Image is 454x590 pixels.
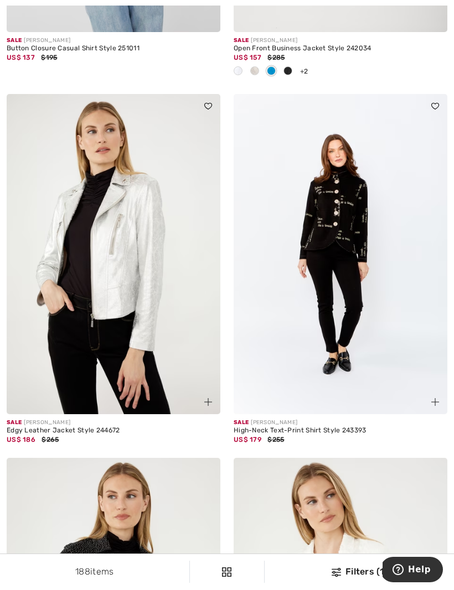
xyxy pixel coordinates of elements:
img: Edgy Leather Jacket Style 244672. Silver [7,94,220,414]
img: plus_v2.svg [431,398,439,406]
div: Open Front Business Jacket Style 242034 [234,45,447,53]
span: $285 [267,54,285,61]
span: Sale [234,37,249,44]
div: Button Closure Casual Shirt Style 251011 [7,45,220,53]
span: US$ 186 [7,436,35,443]
span: US$ 137 [7,54,35,61]
img: heart_black_full.svg [204,103,212,109]
span: $265 [42,436,59,443]
span: $255 [267,436,284,443]
img: heart_black_full.svg [431,103,439,109]
span: US$ 157 [234,54,261,61]
span: Sale [7,37,22,44]
span: 188 [75,566,90,577]
span: US$ 179 [234,436,261,443]
img: Filters [332,568,341,577]
div: White [230,62,246,81]
div: French blue [263,62,280,81]
span: Sale [7,419,22,426]
div: High-Neck Text-Print Shirt Style 243393 [234,427,447,435]
div: [PERSON_NAME] [7,36,220,45]
img: plus_v2.svg [204,398,212,406]
img: High-Neck Text-Print Shirt Style 243393. Black/Beige [234,94,447,414]
div: Black [280,62,296,81]
div: [PERSON_NAME] [234,36,447,45]
div: [PERSON_NAME] [7,419,220,427]
span: $195 [41,54,57,61]
iframe: Opens a widget where you can find more information [383,557,443,584]
span: Sale [234,419,249,426]
div: Edgy Leather Jacket Style 244672 [7,427,220,435]
div: [PERSON_NAME] [234,419,447,427]
img: Filters [222,567,231,577]
div: Moonstone [246,62,263,81]
div: Filters (1) [271,565,447,578]
span: +2 [300,67,308,75]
